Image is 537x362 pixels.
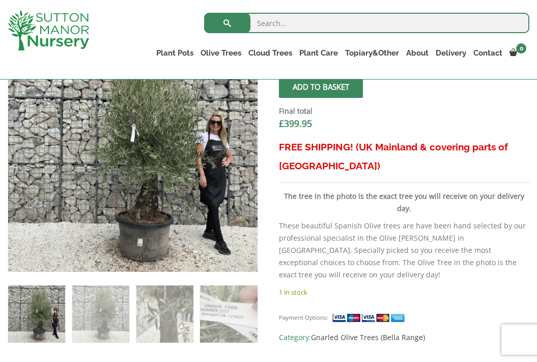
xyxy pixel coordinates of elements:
a: About [403,46,432,60]
a: Plant Care [296,46,342,60]
a: Plant Pots [153,46,197,60]
img: Gnarled Olive Tree J757 - Image 2 [72,286,129,343]
strong: The tree in the photo is the exact tree you will receive on your delivery day. [284,191,524,213]
a: Topiary&Other [342,46,403,60]
a: Olive Trees [197,46,245,60]
span: Category: [279,331,529,344]
input: Search... [204,13,529,33]
p: 1 in stock [279,286,529,298]
img: Gnarled Olive Tree J757 [8,286,65,343]
a: 0 [506,46,529,60]
a: Gnarled Olive Trees (Bella Range) [311,332,425,342]
p: These beautiful Spanish Olive trees are have been hand selected by our professional specialist in... [279,220,529,281]
h3: FREE SHIPPING! (UK Mainland & covering parts of [GEOGRAPHIC_DATA]) [279,138,529,175]
a: Delivery [432,46,470,60]
dt: Final total [279,105,529,117]
bdi: 399.95 [279,117,312,130]
a: Contact [470,46,506,60]
span: 0 [516,43,526,54]
span: £ [279,117,284,130]
img: payment supported [332,313,408,323]
img: Gnarled Olive Tree J757 - Image 4 [200,286,257,343]
img: Gnarled Olive Tree J757 - Image 3 [136,286,193,343]
a: Cloud Trees [245,46,296,60]
button: Add to basket [279,75,363,98]
small: Payment Options: [279,314,328,321]
img: logo [8,10,89,50]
